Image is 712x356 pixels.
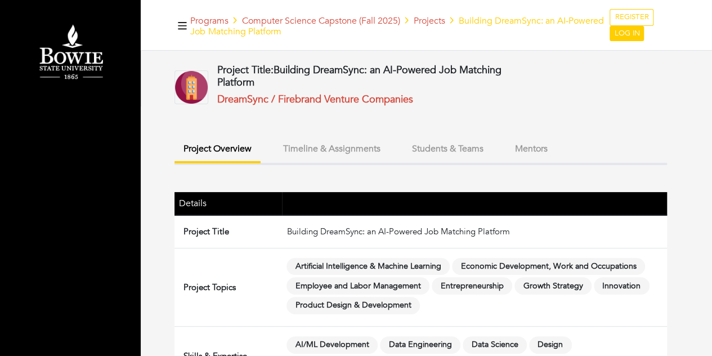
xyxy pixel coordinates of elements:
span: Product Design & Development [286,297,420,314]
td: Project Topics [174,248,282,326]
span: Employee and Labor Management [286,277,429,295]
button: Students & Teams [403,137,492,161]
button: Timeline & Assignments [274,137,389,161]
th: Details [174,192,282,215]
span: Design [529,336,572,354]
span: Entrepreneurship [432,277,512,295]
button: Project Overview [174,137,261,163]
img: Bowie%20State%20University%20Logo.png [11,20,129,86]
h4: Project Title: [217,64,520,88]
span: Growth Strategy [514,277,592,295]
td: Project Title [174,215,282,248]
span: Data Science [463,336,527,354]
a: Projects [413,15,445,27]
span: Data Engineering [380,336,460,354]
span: Artificial Intelligence & Machine Learning [286,258,450,275]
span: Building DreamSync: an AI-Powered Job Matching Platform [190,15,603,38]
a: DreamSync / Firebrand Venture Companies [217,92,413,106]
span: Economic Development, Work and Occupations [452,258,645,275]
img: Company-Icon-7f8a26afd1715722aa5ae9dc11300c11ceeb4d32eda0db0d61c21d11b95ecac6.png [174,70,208,104]
td: Building DreamSync: an AI-Powered Job Matching Platform [282,215,667,248]
a: Programs [190,15,228,27]
span: Innovation [594,277,650,295]
button: Mentors [506,137,557,161]
a: LOG IN [610,26,644,42]
span: Building DreamSync: an AI-Powered Job Matching Platform [217,63,501,90]
a: Computer Science Capstone (Fall 2025) [241,15,400,27]
a: REGISTER [610,9,653,26]
span: AI/ML Development [286,336,378,354]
